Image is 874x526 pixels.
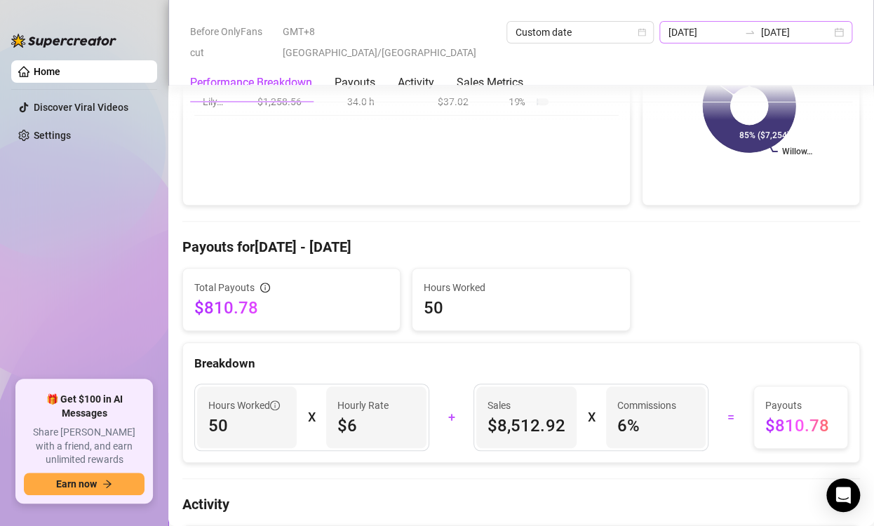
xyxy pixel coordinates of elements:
span: Payouts [765,398,836,413]
span: 50 [424,297,618,319]
span: swap-right [744,27,755,38]
div: Breakdown [194,354,848,373]
article: Commissions [617,398,676,413]
span: GMT+8 [GEOGRAPHIC_DATA]/[GEOGRAPHIC_DATA] [282,21,498,63]
span: calendar [638,28,646,36]
h4: Activity [182,494,860,514]
div: Performance Breakdown [190,74,312,91]
span: info-circle [260,283,270,292]
span: Total Payouts [194,280,255,295]
input: Start date [668,25,738,40]
div: Sales Metrics [457,74,523,91]
span: $810.78 [194,297,389,319]
a: Discover Viral Videos [34,102,128,113]
span: Hours Worked [424,280,618,295]
span: info-circle [270,400,280,410]
div: Payouts [335,74,375,91]
div: X [588,406,595,429]
span: Custom date [515,22,645,43]
div: + [438,406,466,429]
span: Earn now [56,478,97,490]
span: $810.78 [765,414,836,437]
a: Home [34,66,60,77]
h4: Payouts for [DATE] - [DATE] [182,237,860,257]
div: Open Intercom Messenger [826,478,860,512]
text: Willow… [781,147,812,156]
span: $8,512.92 [488,414,565,437]
article: Hourly Rate [337,398,389,413]
button: Earn nowarrow-right [24,473,144,495]
span: Before OnlyFans cut [190,21,274,63]
span: 50 [208,414,285,437]
span: $6 [337,414,415,437]
img: logo-BBDzfeDw.svg [11,34,116,48]
span: Hours Worked [208,398,280,413]
div: = [717,406,745,429]
span: Sales [488,398,565,413]
span: to [744,27,755,38]
input: End date [761,25,831,40]
div: Activity [398,74,434,91]
span: 6 % [617,414,694,437]
span: 🎁 Get $100 in AI Messages [24,393,144,420]
a: Settings [34,130,71,141]
span: Share [PERSON_NAME] with a friend, and earn unlimited rewards [24,426,144,467]
div: X [308,406,315,429]
span: arrow-right [102,479,112,489]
